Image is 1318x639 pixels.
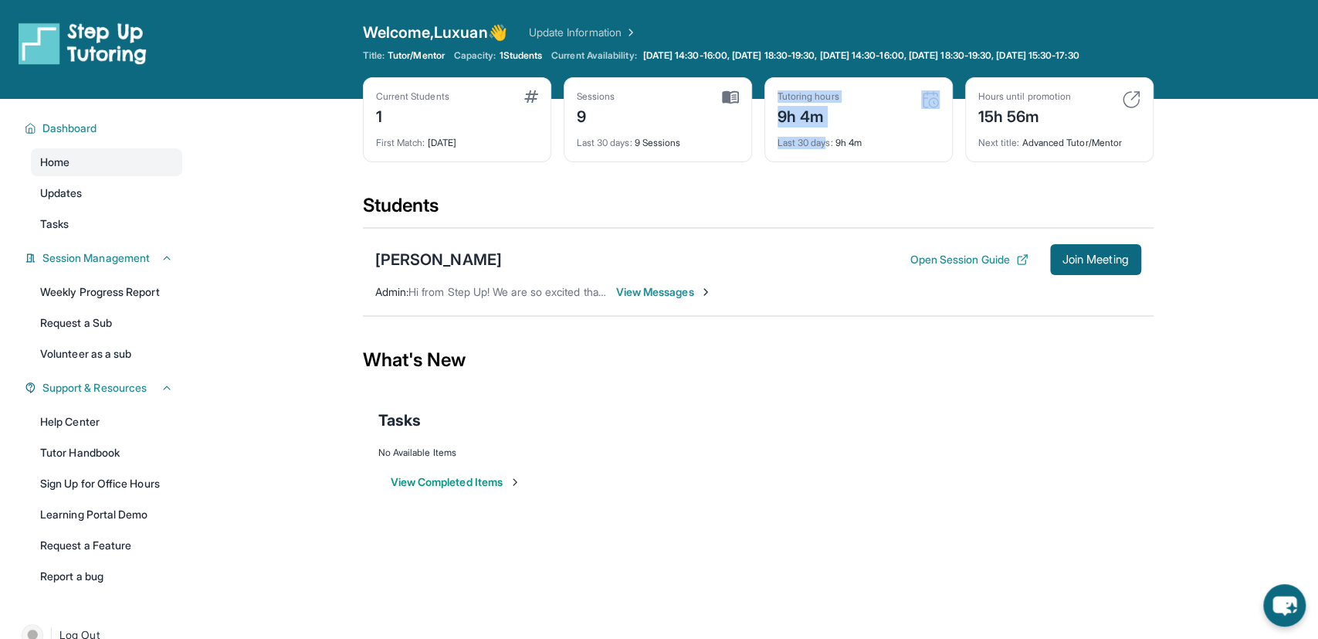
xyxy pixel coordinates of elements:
[529,25,637,40] a: Update Information
[31,501,182,529] a: Learning Portal Demo
[1050,244,1141,275] button: Join Meeting
[778,103,839,127] div: 9h 4m
[36,250,173,266] button: Session Management
[40,185,83,201] span: Updates
[376,127,538,149] div: [DATE]
[978,137,1020,148] span: Next title :
[36,121,173,136] button: Dashboard
[31,179,182,207] a: Updates
[640,49,1083,62] a: [DATE] 14:30-16:00, [DATE] 18:30-19:30, [DATE] 14:30-16:00, [DATE] 18:30-19:30, [DATE] 15:30-17:30
[31,278,182,306] a: Weekly Progress Report
[1062,255,1129,264] span: Join Meeting
[454,49,496,62] span: Capacity:
[921,90,940,109] img: card
[31,532,182,559] a: Request a Feature
[31,309,182,337] a: Request a Sub
[19,22,147,65] img: logo
[42,121,97,136] span: Dashboard
[363,193,1154,227] div: Students
[31,340,182,368] a: Volunteer as a sub
[40,155,69,170] span: Home
[363,22,507,43] span: Welcome, Luxuan 👋
[524,90,538,103] img: card
[551,49,636,62] span: Current Availability:
[577,90,615,103] div: Sessions
[42,250,150,266] span: Session Management
[616,284,713,300] span: View Messages
[778,137,833,148] span: Last 30 days :
[577,127,739,149] div: 9 Sessions
[378,447,1138,459] div: No Available Items
[499,49,542,62] span: 1 Students
[978,127,1140,149] div: Advanced Tutor/Mentor
[722,90,739,104] img: card
[375,249,502,270] div: [PERSON_NAME]
[363,326,1154,394] div: What's New
[577,103,615,127] div: 9
[778,127,940,149] div: 9h 4m
[778,90,839,103] div: Tutoring hours
[36,380,173,396] button: Support & Resources
[1122,90,1140,109] img: card
[31,439,182,467] a: Tutor Handbook
[31,148,182,176] a: Home
[31,470,182,498] a: Sign Up for Office Hours
[376,137,425,148] span: First Match :
[577,137,632,148] span: Last 30 days :
[31,210,182,238] a: Tasks
[910,252,1028,267] button: Open Session Guide
[376,103,449,127] div: 1
[622,25,637,40] img: Chevron Right
[376,90,449,103] div: Current Students
[700,286,712,298] img: Chevron-Right
[378,410,421,431] span: Tasks
[388,49,445,62] span: Tutor/Mentor
[643,49,1079,62] span: [DATE] 14:30-16:00, [DATE] 18:30-19:30, [DATE] 14:30-16:00, [DATE] 18:30-19:30, [DATE] 15:30-17:30
[42,380,147,396] span: Support & Resources
[978,103,1071,127] div: 15h 56m
[31,408,182,436] a: Help Center
[375,285,408,298] span: Admin :
[31,563,182,590] a: Report a bug
[391,474,521,490] button: View Completed Items
[1263,584,1306,627] button: chat-button
[978,90,1071,103] div: Hours until promotion
[40,216,69,232] span: Tasks
[363,49,385,62] span: Title:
